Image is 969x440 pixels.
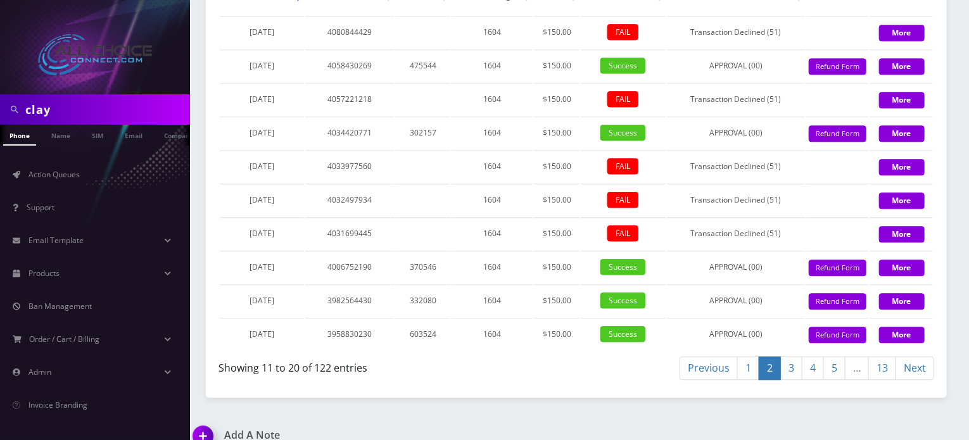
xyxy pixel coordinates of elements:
[667,251,806,283] td: APPROVAL (00)
[534,184,579,216] td: $150.00
[845,356,869,380] a: …
[396,284,450,317] td: 332080
[305,16,395,48] td: 4080844429
[250,295,274,306] span: [DATE]
[396,116,450,149] td: 302157
[534,83,579,115] td: $150.00
[250,60,274,71] span: [DATE]
[534,116,579,149] td: $150.00
[305,150,395,182] td: 4033977560
[667,318,806,350] td: APPROVAL (00)
[85,125,110,144] a: SIM
[305,49,395,82] td: 4058430269
[218,355,567,375] div: Showing 11 to 20 of 122 entries
[780,356,802,380] a: 3
[452,284,533,317] td: 1604
[879,226,925,242] button: More
[600,125,645,141] span: Success
[28,301,92,311] span: Ban Management
[879,293,925,310] button: More
[879,327,925,343] button: More
[38,34,152,75] img: All Choice Connect
[534,150,579,182] td: $150.00
[667,16,806,48] td: Transaction Declined (51)
[667,284,806,317] td: APPROVAL (00)
[879,92,925,108] button: More
[737,356,759,380] a: 1
[809,125,866,142] button: Refund Form
[879,25,925,41] button: More
[305,217,395,249] td: 4031699445
[305,116,395,149] td: 4034420771
[28,235,84,246] span: Email Template
[879,125,925,142] button: More
[868,356,896,380] a: 13
[250,27,274,37] span: [DATE]
[305,318,395,350] td: 3958830230
[452,83,533,115] td: 1604
[600,326,645,342] span: Success
[27,202,54,213] span: Support
[896,356,934,380] a: Next
[250,161,274,172] span: [DATE]
[534,16,579,48] td: $150.00
[879,159,925,175] button: More
[600,259,645,275] span: Success
[452,184,533,216] td: 1604
[250,329,274,339] span: [DATE]
[667,217,806,249] td: Transaction Declined (51)
[667,83,806,115] td: Transaction Declined (51)
[396,318,450,350] td: 603524
[305,184,395,216] td: 4032497934
[607,91,638,107] span: FAIL
[28,367,51,377] span: Admin
[305,83,395,115] td: 4057221218
[396,49,450,82] td: 475544
[809,260,866,277] button: Refund Form
[607,158,638,174] span: FAIL
[667,150,806,182] td: Transaction Declined (51)
[158,125,200,144] a: Company
[879,58,925,75] button: More
[452,49,533,82] td: 1604
[667,184,806,216] td: Transaction Declined (51)
[250,127,274,138] span: [DATE]
[534,217,579,249] td: $150.00
[452,318,533,350] td: 1604
[452,116,533,149] td: 1604
[600,292,645,308] span: Success
[118,125,149,144] a: Email
[28,268,60,279] span: Products
[667,49,806,82] td: APPROVAL (00)
[25,97,187,122] input: Search in Company
[680,356,738,380] a: Previous
[452,150,533,182] td: 1604
[452,217,533,249] td: 1604
[250,261,274,272] span: [DATE]
[305,251,395,283] td: 4006752190
[534,49,579,82] td: $150.00
[45,125,77,144] a: Name
[534,318,579,350] td: $150.00
[809,327,866,344] button: Refund Form
[879,192,925,209] button: More
[30,334,100,344] span: Order / Cart / Billing
[250,228,274,239] span: [DATE]
[452,251,533,283] td: 1604
[28,169,80,180] span: Action Queues
[28,399,87,410] span: Invoice Branding
[534,251,579,283] td: $150.00
[809,293,866,310] button: Refund Form
[600,58,645,73] span: Success
[667,116,806,149] td: APPROVAL (00)
[396,251,450,283] td: 370546
[607,225,638,241] span: FAIL
[3,125,36,146] a: Phone
[305,284,395,317] td: 3982564430
[250,194,274,205] span: [DATE]
[823,356,845,380] a: 5
[809,58,866,75] button: Refund Form
[607,24,638,40] span: FAIL
[607,192,638,208] span: FAIL
[452,16,533,48] td: 1604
